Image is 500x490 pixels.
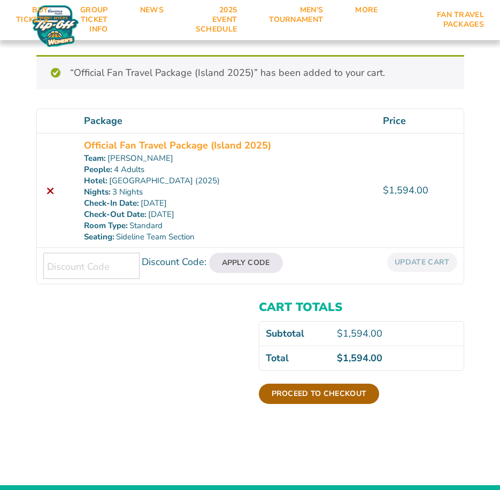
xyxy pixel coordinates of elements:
dt: Check-Out Date: [84,209,147,220]
dt: Hotel: [84,175,107,186]
p: [DATE] [84,209,370,220]
a: Proceed to checkout [259,384,380,404]
input: Discount Code [43,253,140,279]
dt: Room Type: [84,220,128,231]
p: [DATE] [84,198,370,209]
span: $ [383,184,389,197]
th: Total [259,346,331,370]
span: $ [337,352,343,364]
dt: People: [84,164,112,175]
dt: Team: [84,153,106,164]
button: Update cart [387,253,457,271]
p: [GEOGRAPHIC_DATA] (2025) [84,175,370,186]
p: 3 Nights [84,186,370,198]
p: 4 Adults [84,164,370,175]
bdi: 1,594.00 [337,352,382,364]
h2: Cart totals [259,300,464,314]
span: $ [337,327,343,340]
p: [PERSON_NAME] [84,153,370,164]
dt: Check-In Date: [84,198,139,209]
p: Standard [84,220,370,231]
p: Sideline Team Section [84,231,370,243]
bdi: 1,594.00 [337,327,382,340]
th: Subtotal [259,322,331,346]
button: Apply Code [209,253,283,273]
div: “Official Fan Travel Package (Island 2025)” has been added to your cart. [36,55,464,89]
dt: Nights: [84,186,111,198]
a: Fan Travel Packages [413,5,500,35]
a: Official Fan Travel Package (Island 2025) [84,138,271,153]
th: Package [78,109,376,133]
label: Discount Code: [142,255,206,268]
dt: Seating: [84,231,114,243]
th: Price [376,109,464,133]
a: Remove this item [43,183,58,198]
bdi: 1,594.00 [383,184,428,197]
